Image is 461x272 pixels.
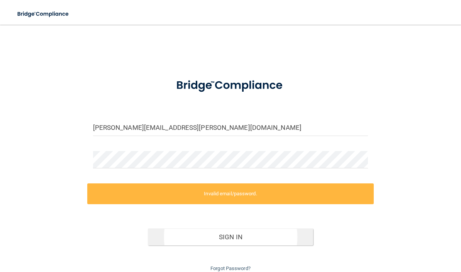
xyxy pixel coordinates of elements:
[327,217,452,248] iframe: Drift Widget Chat Controller
[210,265,251,271] a: Forgot Password?
[87,183,374,204] label: Invalid email/password.
[93,119,368,136] input: Email
[148,228,313,245] button: Sign In
[164,71,296,100] img: bridge_compliance_login_screen.278c3ca4.svg
[12,6,75,22] img: bridge_compliance_login_screen.278c3ca4.svg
